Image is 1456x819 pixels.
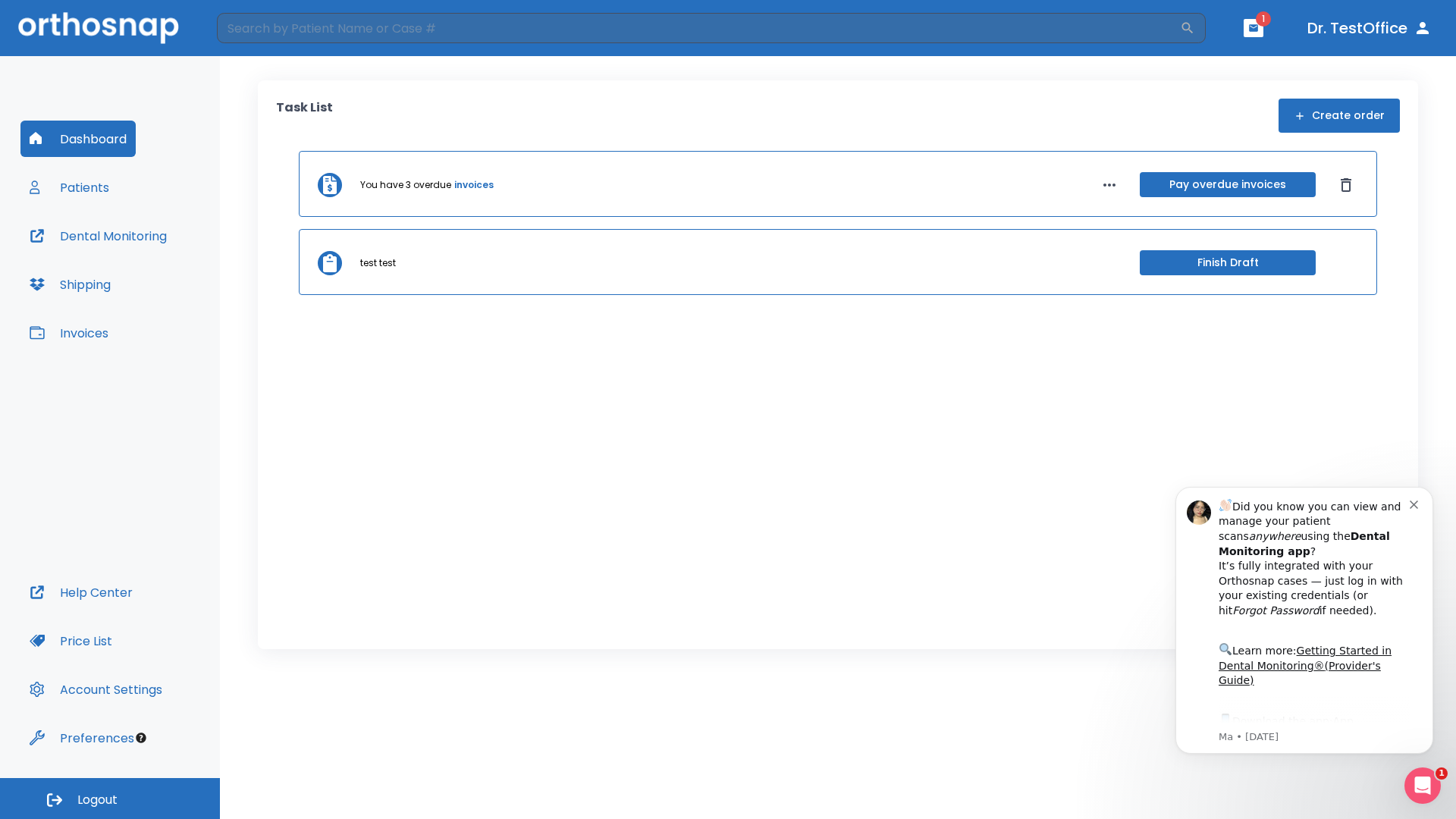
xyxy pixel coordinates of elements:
[217,13,1180,43] input: Search by Patient Name or Case #
[1140,172,1316,197] button: Pay overdue invoices
[20,720,143,756] button: Preferences
[360,178,451,192] p: You have 3 overdue
[20,671,171,708] button: Account Settings
[20,574,142,610] button: Help Center
[1404,767,1441,804] iframe: Intercom live chat
[1301,14,1438,42] button: Dr. TestOffice
[1153,468,1456,811] iframe: Intercom notifications message
[1140,250,1316,275] button: Finish Draft
[20,121,136,157] button: Dashboard
[1279,99,1400,133] button: Create order
[360,256,396,270] p: test test
[20,266,120,303] button: Shipping
[1334,173,1358,197] button: Dismiss
[18,12,179,43] img: Orthosnap
[454,178,494,192] a: invoices
[1436,767,1448,780] span: 1
[20,315,118,351] button: Invoices
[276,99,333,133] p: Task List
[20,218,176,254] button: Dental Monitoring
[20,169,118,206] button: Patients
[77,792,118,808] span: Logout
[134,731,148,745] div: Tooltip anchor
[20,623,121,659] button: Price List
[1256,11,1271,27] span: 1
